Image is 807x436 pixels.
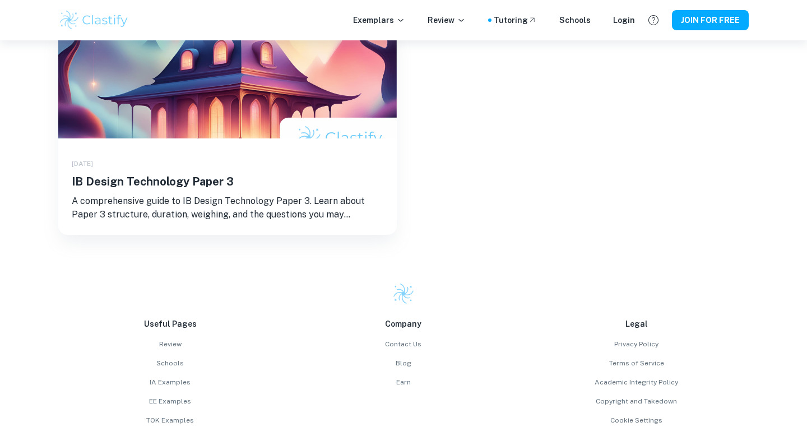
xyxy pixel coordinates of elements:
[353,14,405,26] p: Exemplars
[291,377,516,387] a: Earn
[58,29,397,238] a: IB Design Technology Paper 3[DATE]IB Design Technology Paper 3A comprehensive guide to IB Design ...
[58,339,282,349] a: Review
[613,14,635,26] a: Login
[559,14,591,26] a: Schools
[525,415,749,425] a: Cookie Settings
[72,159,383,169] div: [DATE]
[291,339,516,349] a: Contact Us
[58,358,282,368] a: Schools
[525,358,749,368] a: Terms of Service
[525,339,749,349] a: Privacy Policy
[525,377,749,387] a: Academic Integrity Policy
[58,26,397,138] img: IB Design Technology Paper 3
[58,415,282,425] a: TOK Examples
[494,14,537,26] a: Tutoring
[392,282,415,305] img: Clastify logo
[644,11,663,30] button: Help and Feedback
[525,318,749,330] p: Legal
[72,194,383,221] p: A comprehensive guide to IB Design Technology Paper 3. Learn about Paper 3 structure, duration, w...
[58,377,282,387] a: IA Examples
[672,10,749,30] button: JOIN FOR FREE
[58,396,282,406] a: EE Examples
[291,318,516,330] p: Company
[428,14,466,26] p: Review
[291,358,516,368] a: Blog
[58,9,129,31] img: Clastify logo
[72,173,383,190] h5: IB Design Technology Paper 3
[58,318,282,330] p: Useful Pages
[525,396,749,406] a: Copyright and Takedown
